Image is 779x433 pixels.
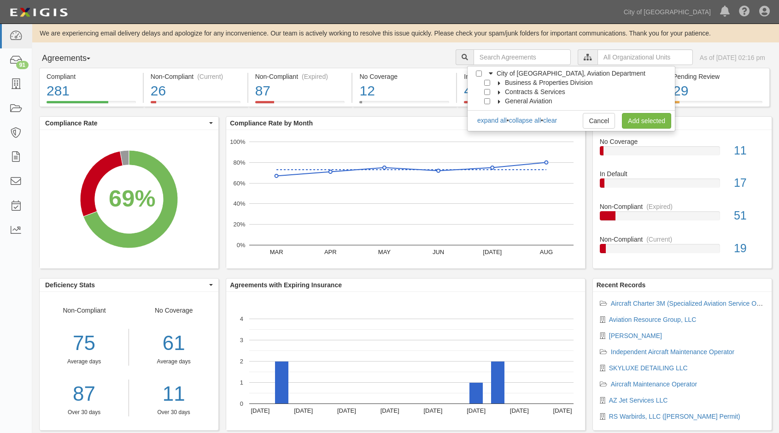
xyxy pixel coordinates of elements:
[39,49,108,68] button: Agreements
[464,72,554,81] div: In Default
[40,279,218,291] button: Deficiency Stats
[230,138,246,145] text: 100%
[136,380,211,409] a: 11
[609,316,697,323] a: Aviation Resource Group, LLC
[255,81,345,101] div: 87
[509,117,541,124] a: collapse all
[294,407,313,414] text: [DATE]
[7,4,70,21] img: logo-5460c22ac91f19d4615b14bd174203de0afe785f0fc80cf4dbbc73dc1793850b.png
[234,221,246,228] text: 20%
[593,137,772,146] div: No Coverage
[45,280,207,290] span: Deficiency Stats
[600,235,765,261] a: Non-Compliant(Current)19
[40,380,129,409] a: 87
[136,409,211,416] div: Over 30 days
[673,81,762,101] div: 29
[619,3,715,21] a: City of [GEOGRAPHIC_DATA]
[611,380,697,388] a: Aircraft Maintenance Operator
[433,249,444,255] text: JUN
[40,329,129,358] div: 75
[240,379,243,386] text: 1
[600,169,765,202] a: In Default17
[40,409,129,416] div: Over 30 days
[151,81,240,101] div: 26
[467,407,486,414] text: [DATE]
[352,101,456,108] a: No Coverage12
[45,119,207,128] span: Compliance Rate
[583,113,615,129] a: Cancel
[609,413,740,420] a: RS Warbirds, LLC ([PERSON_NAME] Permit)
[129,306,218,416] div: No Coverage
[230,119,313,127] b: Compliance Rate by Month
[324,249,337,255] text: APR
[197,72,223,81] div: (Current)
[144,101,247,108] a: Non-Compliant(Current)26
[727,175,772,191] div: 17
[505,88,565,95] span: Contracts & Services
[593,169,772,178] div: In Default
[255,72,345,81] div: Non-Compliant (Expired)
[646,202,673,211] div: (Expired)
[611,348,735,356] a: Independent Aircraft Maintenance Operator
[609,397,668,404] a: AZ Jet Services LLC
[136,358,211,366] div: Average days
[16,61,29,69] div: 91
[240,337,243,344] text: 3
[609,364,688,372] a: SKYLUXE DETAILING LLC
[40,306,129,416] div: Non-Compliant
[47,81,136,101] div: 281
[597,281,646,289] b: Recent Records
[673,72,762,81] div: Pending Review
[47,72,136,81] div: Compliant
[248,101,352,108] a: Non-Compliant(Expired)87
[39,101,143,108] a: Compliant281
[226,130,585,268] svg: A chart.
[240,400,243,407] text: 0
[237,242,246,249] text: 0%
[240,358,243,365] text: 2
[593,235,772,244] div: Non-Compliant
[543,117,557,124] a: clear
[151,72,240,81] div: Non-Compliant (Current)
[540,249,553,255] text: AUG
[609,332,662,339] a: [PERSON_NAME]
[457,101,561,108] a: In Default49
[477,116,557,125] div: • •
[510,407,529,414] text: [DATE]
[646,235,672,244] div: (Current)
[359,72,449,81] div: No Coverage
[40,130,218,268] div: A chart.
[337,407,356,414] text: [DATE]
[497,70,645,77] span: City of [GEOGRAPHIC_DATA], Aviation Department
[739,6,750,18] i: Help Center - Complianz
[40,358,129,366] div: Average days
[109,182,156,215] div: 69%
[727,240,772,257] div: 19
[234,159,246,166] text: 80%
[424,407,443,414] text: [DATE]
[553,407,572,414] text: [DATE]
[302,72,328,81] div: (Expired)
[593,202,772,211] div: Non-Compliant
[666,101,770,108] a: Pending Review29
[234,179,246,186] text: 60%
[270,249,283,255] text: MAR
[359,81,449,101] div: 12
[700,53,765,62] div: As of [DATE] 02:16 pm
[474,49,571,65] input: Search Agreements
[378,249,391,255] text: MAY
[136,329,211,358] div: 61
[727,208,772,224] div: 51
[230,281,342,289] b: Agreements with Expiring Insurance
[600,202,765,235] a: Non-Compliant(Expired)51
[727,142,772,159] div: 11
[597,49,693,65] input: All Organizational Units
[477,117,507,124] a: expand all
[600,137,765,170] a: No Coverage11
[381,407,399,414] text: [DATE]
[226,292,585,430] svg: A chart.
